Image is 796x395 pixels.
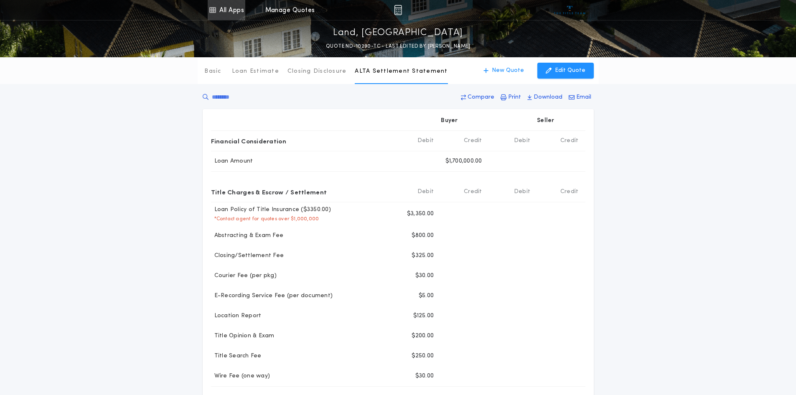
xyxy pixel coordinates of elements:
b: Debit [417,137,434,145]
img: img [394,5,402,15]
b: Credit [464,188,482,196]
p: $30.00 [415,372,434,380]
p: * Contact agent for quotes over $1,000,000 [211,216,319,222]
p: Loan Estimate [232,67,279,76]
b: Debit [514,188,530,196]
p: Title Opinion & Exam [211,332,275,340]
p: Buyer [441,117,458,125]
b: Credit [560,188,579,196]
p: $125.00 [413,312,434,320]
button: Edit Quote [537,63,594,79]
p: Closing/Settlement Fee [211,252,284,260]
p: $800.00 [412,232,434,240]
p: Edit Quote [555,66,585,75]
p: ALTA Settlement Statement [355,67,448,76]
p: Loan Policy of Title Insurance ($3350.00) [211,206,331,214]
p: Land, [GEOGRAPHIC_DATA] [333,26,463,40]
button: New Quote [475,63,532,79]
p: $325.00 [412,252,434,260]
p: Download [534,93,562,102]
p: Closing Disclosure [287,67,347,76]
p: Location Report [211,312,262,320]
p: $1,700,000.00 [445,157,482,166]
p: Print [508,93,521,102]
p: Seller [537,117,554,125]
b: Debit [417,188,434,196]
p: E-Recording Service Fee (per document) [211,292,333,300]
p: Abstracting & Exam Fee [211,232,284,240]
button: Email [566,90,594,105]
p: Title Charges & Escrow / Settlement [211,185,327,199]
p: Email [576,93,591,102]
p: $30.00 [415,272,434,280]
b: Credit [560,137,579,145]
p: $5.00 [419,292,434,300]
button: Print [498,90,524,105]
p: Compare [468,93,494,102]
p: Loan Amount [211,157,253,166]
p: Financial Consideration [211,134,286,148]
p: $250.00 [412,352,434,360]
p: Courier Fee (per pkg) [211,272,277,280]
p: Basic [204,67,221,76]
p: QUOTE ND-10290-TC - LAST EDITED BY [PERSON_NAME] [326,42,470,51]
p: $200.00 [412,332,434,340]
b: Debit [514,137,530,145]
p: Title Search Fee [211,352,262,360]
img: vs-icon [554,6,585,14]
button: Download [525,90,565,105]
b: Credit [464,137,482,145]
button: Compare [458,90,497,105]
p: New Quote [492,66,524,75]
p: Wire Fee (one way) [211,372,270,380]
p: $3,350.00 [407,210,434,218]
